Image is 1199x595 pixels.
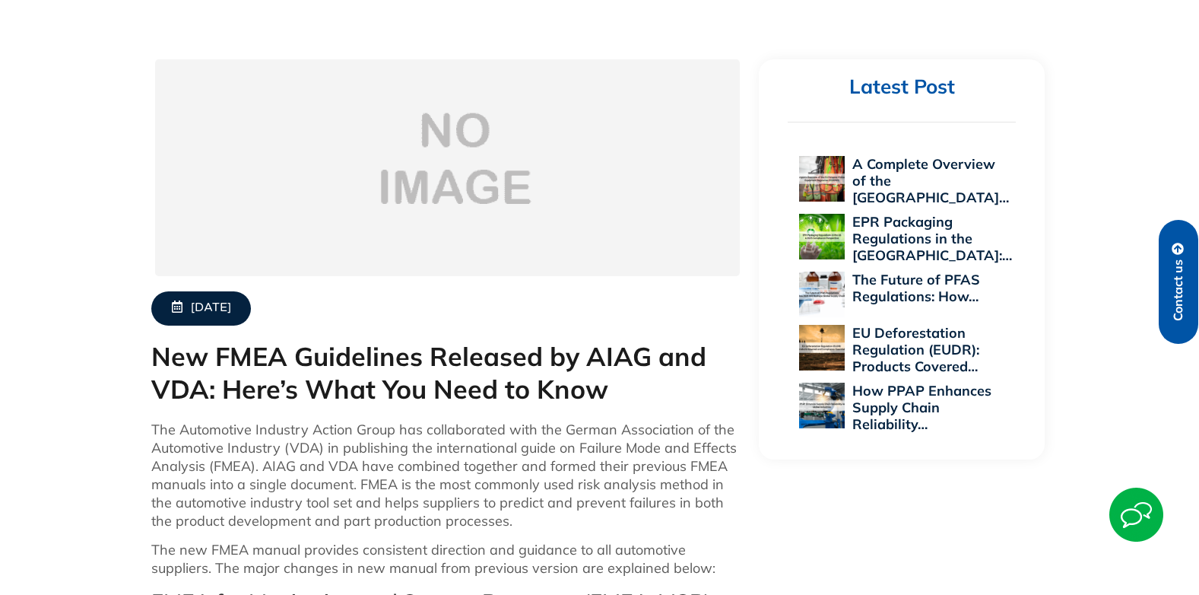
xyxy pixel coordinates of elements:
img: How PPAP Enhances Supply Chain Reliability Across Global Industries [799,383,845,428]
img: no-img [155,59,740,276]
span: Contact us [1172,259,1185,321]
a: EPR Packaging Regulations in the [GEOGRAPHIC_DATA]:… [852,213,1012,264]
img: EU Deforestation Regulation (EUDR): Products Covered and Compliance Essentials [799,325,845,371]
img: The Future of PFAS Regulations: How 2025 Will Reshape Global Supply Chains [799,272,845,317]
a: A Complete Overview of the [GEOGRAPHIC_DATA]… [852,155,1009,206]
a: EU Deforestation Regulation (EUDR): Products Covered… [852,324,979,375]
a: How PPAP Enhances Supply Chain Reliability… [852,382,991,433]
span: [DATE] [191,301,231,317]
a: Contact us [1159,220,1198,344]
a: [DATE] [151,291,251,326]
p: The Automotive Industry Action Group has collaborated with the German Association of the Automoti... [151,421,744,530]
img: Start Chat [1109,488,1163,542]
img: EPR Packaging Regulations in the US: A 2025 Compliance Perspective [799,214,845,259]
a: The Future of PFAS Regulations: How… [852,271,980,305]
h1: New FMEA Guidelines Released by AIAG and VDA: Here’s What You Need to Know [151,341,744,406]
h2: Latest Post [788,75,1016,100]
img: A Complete Overview of the EU Personal Protective Equipment Regulation 2016/425 [799,156,845,202]
p: The new FMEA manual provides consistent direction and guidance to all automotive suppliers. The m... [151,541,744,577]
